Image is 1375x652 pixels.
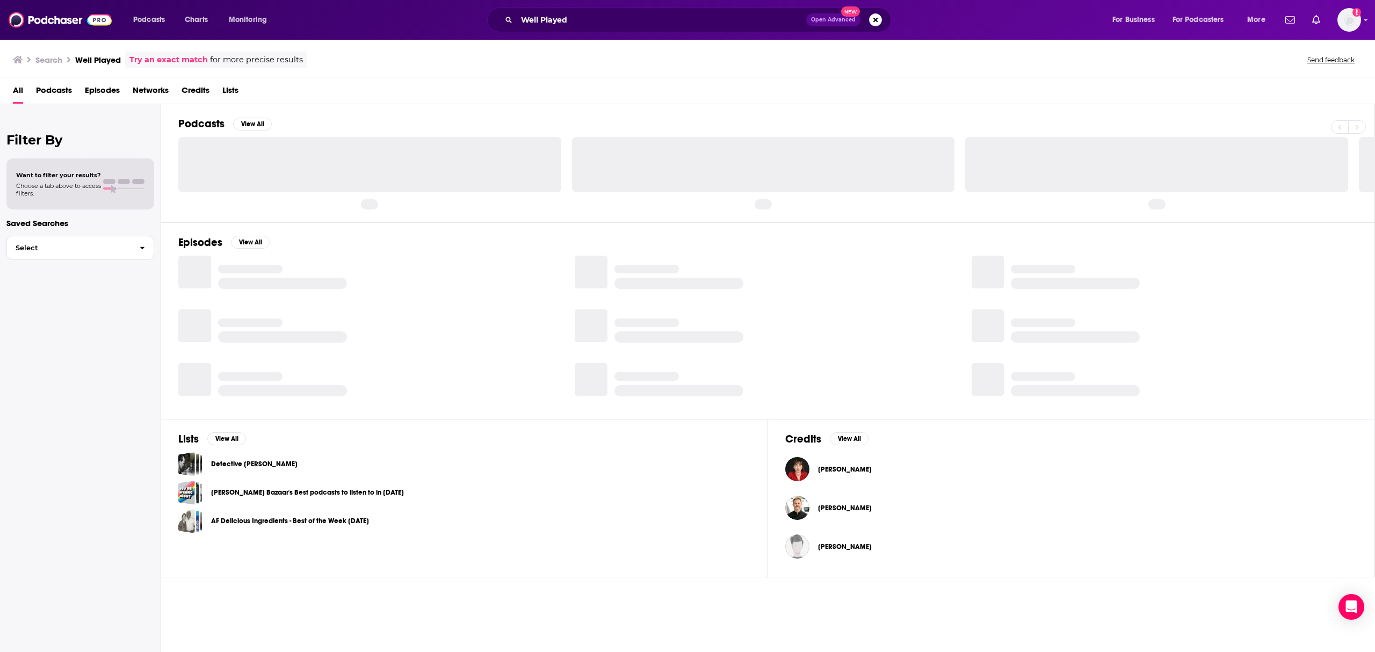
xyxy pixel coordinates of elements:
[785,534,809,559] img: Bud Gaugh
[818,465,872,474] a: Eleanor Wells
[1337,8,1361,32] img: User Profile
[785,432,821,446] h2: Credits
[517,11,806,28] input: Search podcasts, credits, & more...
[16,171,101,179] span: Want to filter your results?
[6,236,154,260] button: Select
[1304,55,1358,64] button: Send feedback
[233,118,272,131] button: View All
[36,82,72,104] a: Podcasts
[178,11,214,28] a: Charts
[811,17,856,23] span: Open Advanced
[211,515,369,527] a: AF Delicious Ingredients - Best of the Week [DATE]
[841,6,860,17] span: New
[818,542,872,551] a: Bud Gaugh
[1105,11,1168,28] button: open menu
[207,432,246,445] button: View All
[75,55,121,65] h3: Well Played
[497,8,901,32] div: Search podcasts, credits, & more...
[178,236,222,249] h2: Episodes
[1173,12,1224,27] span: For Podcasters
[785,496,809,520] img: Dominic Monaghan
[818,504,872,512] span: [PERSON_NAME]
[178,117,225,131] h2: Podcasts
[1352,8,1361,17] svg: Add a profile image
[785,491,1357,525] button: Dominic MonaghanDominic Monaghan
[6,132,154,148] h2: Filter By
[211,458,298,470] a: Detective [PERSON_NAME]
[9,10,112,30] img: Podchaser - Follow, Share and Rate Podcasts
[1337,8,1361,32] button: Show profile menu
[7,244,131,251] span: Select
[1112,12,1155,27] span: For Business
[13,82,23,104] a: All
[178,509,202,533] a: AF Delicious Ingredients - Best of the Week 1/18/19
[133,12,165,27] span: Podcasts
[1281,11,1299,29] a: Show notifications dropdown
[818,465,872,474] span: [PERSON_NAME]
[806,13,860,26] button: Open AdvancedNew
[178,432,246,446] a: ListsView All
[785,457,809,481] img: Eleanor Wells
[229,12,267,27] span: Monitoring
[1240,11,1279,28] button: open menu
[221,11,281,28] button: open menu
[35,55,62,65] h3: Search
[785,530,1357,564] button: Bud GaughBud Gaugh
[178,432,199,446] h2: Lists
[830,432,869,445] button: View All
[818,504,872,512] a: Dominic Monaghan
[785,452,1357,487] button: Eleanor WellsEleanor Wells
[1338,594,1364,620] div: Open Intercom Messenger
[785,432,869,446] a: CreditsView All
[185,12,208,27] span: Charts
[16,182,101,197] span: Choose a tab above to access filters.
[85,82,120,104] a: Episodes
[6,218,154,228] p: Saved Searches
[1308,11,1325,29] a: Show notifications dropdown
[1247,12,1265,27] span: More
[211,487,404,498] a: [PERSON_NAME] Bazaar's Best podcasts to listen to in [DATE]
[178,117,272,131] a: PodcastsView All
[178,452,202,476] a: Detective OTR
[178,236,270,249] a: EpisodesView All
[133,82,169,104] a: Networks
[126,11,179,28] button: open menu
[182,82,209,104] a: Credits
[231,236,270,249] button: View All
[129,54,208,66] a: Try an exact match
[178,481,202,505] a: Harper Bazaar's Best podcasts to listen to in 2021
[222,82,238,104] a: Lists
[818,542,872,551] span: [PERSON_NAME]
[1337,8,1361,32] span: Logged in as lexieflood
[1166,11,1240,28] button: open menu
[210,54,303,66] span: for more precise results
